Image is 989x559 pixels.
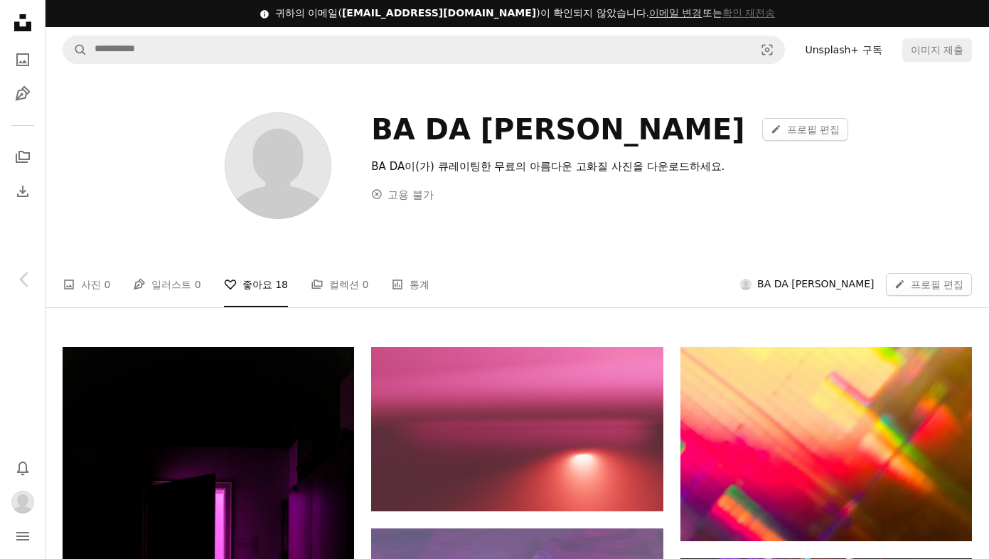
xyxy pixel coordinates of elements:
[649,7,775,18] span: 또는
[9,177,37,206] a: 다운로드 내역
[740,279,752,290] img: 사용자 BA DA KIM의 아바타
[796,38,890,61] a: Unsplash+ 구독
[371,347,663,511] img: 분홍색과 보라색 일몰
[391,262,429,307] a: 통계
[275,6,775,21] div: 귀하의 이메일( )이 확인되지 않았습니다.
[195,277,201,292] span: 0
[63,262,110,307] a: 사진 0
[311,262,368,307] a: 컬렉션 0
[722,6,775,21] button: 확인 재전송
[750,36,784,63] button: 시각적 검색
[371,186,434,203] div: 고용 불가
[9,80,37,108] a: 일러스트
[939,211,989,348] div: 다음
[9,46,37,74] a: 사진
[371,158,791,175] div: BA DA이(가) 큐레이팅한 무료의 아름다운 고화질 사진을 다운로드하세요.
[902,38,972,61] button: 이미지 제출
[342,7,536,18] span: [EMAIL_ADDRESS][DOMAIN_NAME]
[104,277,110,292] span: 0
[133,262,201,307] a: 일러스트 0
[9,143,37,171] a: 컬렉션
[225,112,331,219] img: 사용자 BA DA KIM의 아바타
[9,522,37,550] button: 메뉴
[757,277,875,292] span: BA DA [PERSON_NAME]
[63,36,87,63] button: Unsplash 검색
[63,36,785,64] form: 사이트 전체에서 이미지 찾기
[9,488,37,516] button: 프로필
[680,347,972,541] img: 시계가 있는 건물의 흐릿한 이미지
[649,7,702,18] a: 이메일 변경
[11,491,34,513] img: 사용자 BA DA KIM의 아바타
[886,273,972,296] a: 프로필 편집
[371,422,663,435] a: 분홍색과 보라색 일몰
[362,277,368,292] span: 0
[680,437,972,450] a: 시계가 있는 건물의 흐릿한 이미지
[371,112,744,147] div: BA DA [PERSON_NAME]
[762,118,848,141] a: 프로필 편집
[9,454,37,482] button: 알림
